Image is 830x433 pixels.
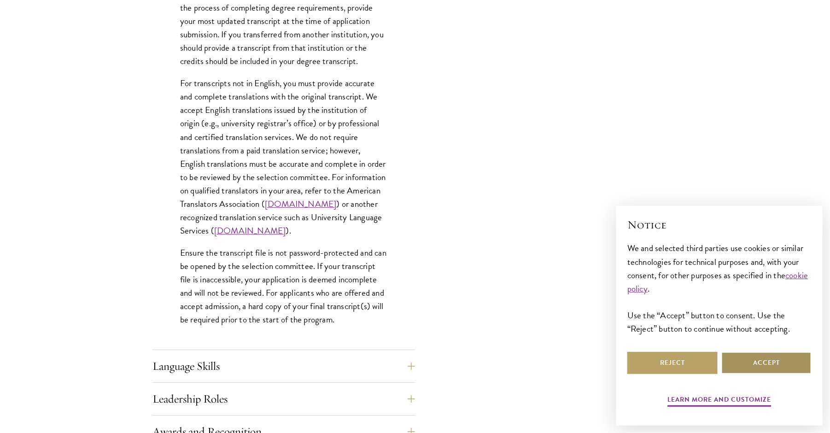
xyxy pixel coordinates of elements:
[721,352,812,374] button: Accept
[668,394,772,408] button: Learn more and customize
[627,352,718,374] button: Reject
[265,197,337,211] a: [DOMAIN_NAME]
[152,388,415,410] button: Leadership Roles
[214,224,286,237] a: [DOMAIN_NAME]
[180,246,387,326] p: Ensure the transcript file is not password-protected and can be opened by the selection committee...
[627,269,808,295] a: cookie policy
[152,355,415,377] button: Language Skills
[180,76,387,237] p: For transcripts not in English, you must provide accurate and complete translations with the orig...
[627,241,812,335] div: We and selected third parties use cookies or similar technologies for technical purposes and, wit...
[627,217,812,233] h2: Notice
